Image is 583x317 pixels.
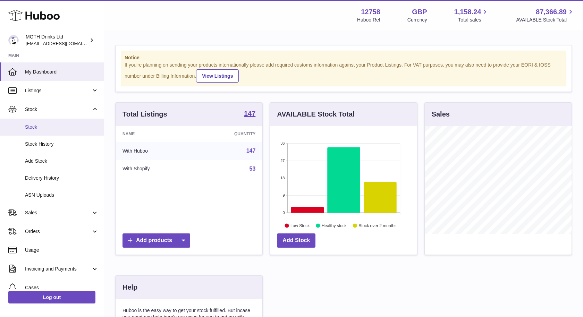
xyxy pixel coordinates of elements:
span: Invoicing and Payments [25,266,91,272]
th: Quantity [195,126,262,142]
span: Listings [25,87,91,94]
text: 27 [281,158,285,163]
td: With Huboo [116,142,195,160]
span: Add Stock [25,158,99,164]
strong: 12758 [361,7,380,17]
a: Log out [8,291,95,303]
h3: AVAILABLE Stock Total [277,110,354,119]
span: 87,366.89 [536,7,567,17]
h3: Sales [432,110,450,119]
div: Huboo Ref [357,17,380,23]
span: My Dashboard [25,69,99,75]
div: If you're planning on sending your products internationally please add required customs informati... [125,62,563,83]
text: 9 [283,193,285,197]
strong: Notice [125,54,563,61]
text: 36 [281,141,285,145]
span: Orders [25,228,91,235]
a: Add products [122,233,190,248]
img: orders@mothdrinks.com [8,35,19,45]
text: 0 [283,211,285,215]
h3: Total Listings [122,110,167,119]
a: View Listings [196,69,239,83]
strong: GBP [412,7,427,17]
a: 147 [246,148,256,154]
span: 1,158.24 [454,7,481,17]
div: Currency [407,17,427,23]
text: Healthy stock [322,223,347,228]
span: Usage [25,247,99,254]
span: Stock [25,124,99,130]
span: Stock History [25,141,99,147]
h3: Help [122,283,137,292]
td: With Shopify [116,160,195,178]
a: Add Stock [277,233,315,248]
a: 87,366.89 AVAILABLE Stock Total [516,7,575,23]
text: Low Stock [290,223,310,228]
strong: 147 [244,110,255,117]
span: ASN Uploads [25,192,99,198]
a: 147 [244,110,255,118]
text: Stock over 2 months [359,223,397,228]
a: 1,158.24 Total sales [454,7,489,23]
a: 53 [250,166,256,172]
span: Delivery History [25,175,99,181]
span: Total sales [458,17,489,23]
div: MOTH Drinks Ltd [26,34,88,47]
span: [EMAIL_ADDRESS][DOMAIN_NAME] [26,41,102,46]
th: Name [116,126,195,142]
span: Cases [25,284,99,291]
text: 18 [281,176,285,180]
span: Sales [25,209,91,216]
span: AVAILABLE Stock Total [516,17,575,23]
span: Stock [25,106,91,113]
